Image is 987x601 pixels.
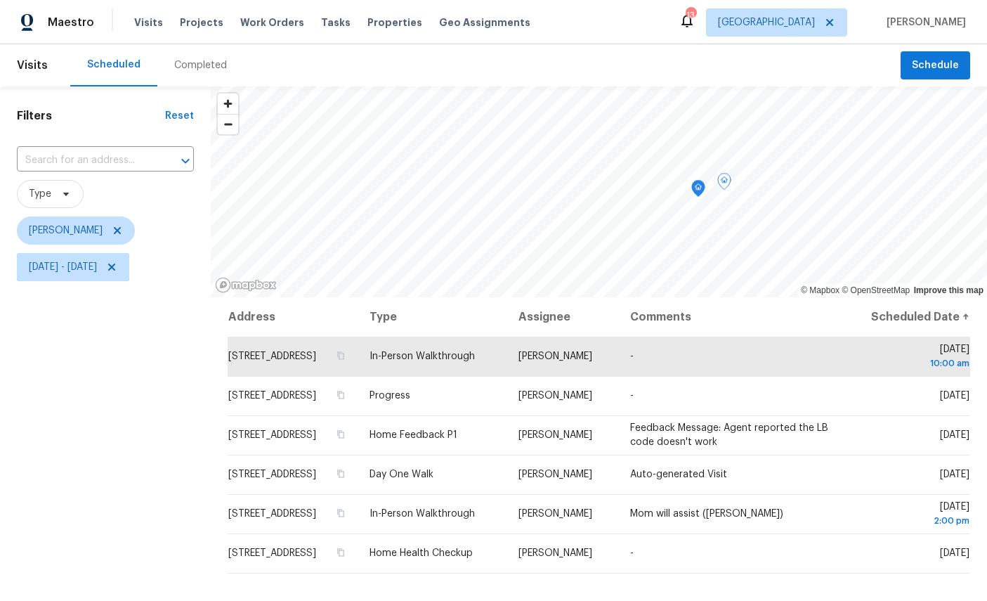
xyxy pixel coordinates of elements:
[630,423,828,447] span: Feedback Message: Agent reported the LB code doesn't work
[630,470,727,479] span: Auto-generated Visit
[367,15,422,30] span: Properties
[518,391,592,401] span: [PERSON_NAME]
[334,467,347,480] button: Copy Address
[630,509,783,519] span: Mom will assist ([PERSON_NAME])
[218,93,238,114] button: Zoom in
[240,15,304,30] span: Work Orders
[853,502,969,528] span: [DATE]
[842,285,910,295] a: OpenStreetMap
[218,114,238,134] button: Zoom out
[180,15,223,30] span: Projects
[174,58,227,72] div: Completed
[17,150,155,172] input: Search for an address...
[228,351,316,361] span: [STREET_ADDRESS]
[370,391,410,401] span: Progress
[176,151,195,171] button: Open
[165,109,194,123] div: Reset
[619,297,842,337] th: Comments
[334,546,347,559] button: Copy Address
[718,15,815,30] span: [GEOGRAPHIC_DATA]
[370,470,433,479] span: Day One Walk
[518,548,592,558] span: [PERSON_NAME]
[507,297,619,337] th: Assignee
[801,285,839,295] a: Mapbox
[17,50,48,81] span: Visits
[48,15,94,30] span: Maestro
[853,356,969,370] div: 10:00 am
[321,18,351,27] span: Tasks
[215,277,277,293] a: Mapbox homepage
[134,15,163,30] span: Visits
[853,514,969,528] div: 2:00 pm
[334,428,347,441] button: Copy Address
[940,470,969,479] span: [DATE]
[228,391,316,401] span: [STREET_ADDRESS]
[358,297,507,337] th: Type
[334,507,347,519] button: Copy Address
[630,548,634,558] span: -
[370,548,473,558] span: Home Health Checkup
[914,285,983,295] a: Improve this map
[370,509,475,519] span: In-Person Walkthrough
[940,430,969,440] span: [DATE]
[228,548,316,558] span: [STREET_ADDRESS]
[228,509,316,519] span: [STREET_ADDRESS]
[717,173,731,195] div: Map marker
[686,8,695,22] div: 13
[842,297,970,337] th: Scheduled Date ↑
[630,391,634,401] span: -
[901,51,970,80] button: Schedule
[518,509,592,519] span: [PERSON_NAME]
[334,389,347,401] button: Copy Address
[370,351,475,361] span: In-Person Walkthrough
[228,430,316,440] span: [STREET_ADDRESS]
[370,430,457,440] span: Home Feedback P1
[29,260,97,274] span: [DATE] - [DATE]
[87,58,140,72] div: Scheduled
[439,15,530,30] span: Geo Assignments
[853,344,969,370] span: [DATE]
[228,297,358,337] th: Address
[518,351,592,361] span: [PERSON_NAME]
[691,180,705,202] div: Map marker
[940,548,969,558] span: [DATE]
[29,224,103,238] span: [PERSON_NAME]
[29,187,51,201] span: Type
[912,57,959,75] span: Schedule
[630,351,634,361] span: -
[17,109,165,123] h1: Filters
[518,470,592,479] span: [PERSON_NAME]
[518,430,592,440] span: [PERSON_NAME]
[881,15,966,30] span: [PERSON_NAME]
[940,391,969,401] span: [DATE]
[334,349,347,362] button: Copy Address
[228,470,316,479] span: [STREET_ADDRESS]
